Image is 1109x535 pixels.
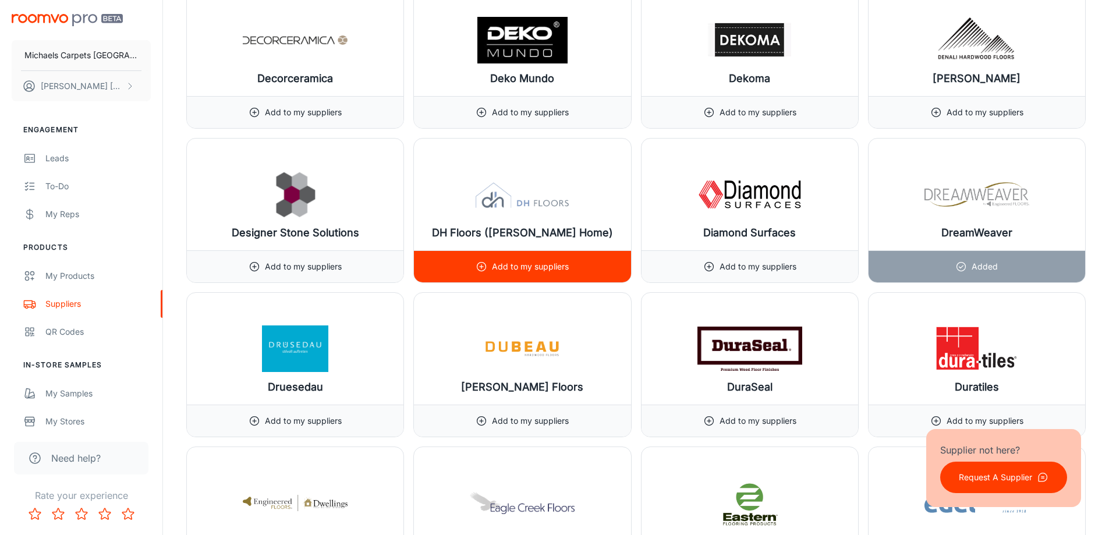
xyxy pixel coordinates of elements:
h6: [PERSON_NAME] Floors [461,379,583,395]
div: To-do [45,180,151,193]
p: Add to my suppliers [492,414,569,427]
button: Rate 1 star [23,502,47,526]
img: Designer Stone Solutions [243,171,348,218]
div: QR Codes [45,325,151,338]
p: Add to my suppliers [720,414,796,427]
img: Eagle Creek Floors [470,480,575,526]
img: Diamond Surfaces [697,171,802,218]
h6: Deko Mundo [490,70,554,87]
h6: Druesedau [268,379,323,395]
img: DreamWeaver [924,171,1029,218]
p: Request A Supplier [959,471,1032,484]
p: Michaels Carpets [GEOGRAPHIC_DATA] [24,49,138,62]
h6: Dekoma [729,70,770,87]
h6: Diamond Surfaces [703,225,796,241]
img: Denali Hardwood [924,17,1029,63]
button: Michaels Carpets [GEOGRAPHIC_DATA] [12,40,151,70]
button: Rate 3 star [70,502,93,526]
button: Rate 4 star [93,502,116,526]
p: Add to my suppliers [947,414,1023,427]
p: Add to my suppliers [720,260,796,273]
p: Add to my suppliers [265,106,342,119]
div: Suppliers [45,297,151,310]
h6: DH Floors ([PERSON_NAME] Home) [432,225,613,241]
p: Supplier not here? [940,443,1067,457]
p: Add to my suppliers [492,260,569,273]
img: Eastern Flooring Products [697,480,802,526]
img: Duratiles [924,325,1029,372]
h6: DreamWeaver [941,225,1012,241]
img: Deko Mundo [470,17,575,63]
img: Decorceramica [243,17,348,63]
div: My Reps [45,208,151,221]
img: Druesedau [243,325,348,372]
img: Dekoma [697,17,802,63]
button: Request A Supplier [940,462,1067,493]
img: DH Floors (Dixie Home) [470,171,575,218]
h6: [PERSON_NAME] [933,70,1021,87]
div: My Products [45,270,151,282]
p: Add to my suppliers [492,106,569,119]
div: Leads [45,152,151,165]
p: Add to my suppliers [265,414,342,427]
p: [PERSON_NAME] [PERSON_NAME] [41,80,123,93]
img: Roomvo PRO Beta [12,14,123,26]
div: My Samples [45,387,151,400]
img: Edel Carpets [924,480,1029,526]
h6: DuraSeal [727,379,773,395]
img: Dubeau Floors [470,325,575,372]
button: [PERSON_NAME] [PERSON_NAME] [12,71,151,101]
img: DuraSeal [697,325,802,372]
h6: Duratiles [955,379,999,395]
h6: Decorceramica [257,70,333,87]
p: Add to my suppliers [947,106,1023,119]
p: Add to my suppliers [265,260,342,273]
button: Rate 5 star [116,502,140,526]
button: Rate 2 star [47,502,70,526]
p: Added [972,260,998,273]
div: My Stores [45,415,151,428]
span: Need help? [51,451,101,465]
img: Dwellings [243,480,348,526]
h6: Designer Stone Solutions [232,225,359,241]
p: Rate your experience [9,488,153,502]
p: Add to my suppliers [720,106,796,119]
